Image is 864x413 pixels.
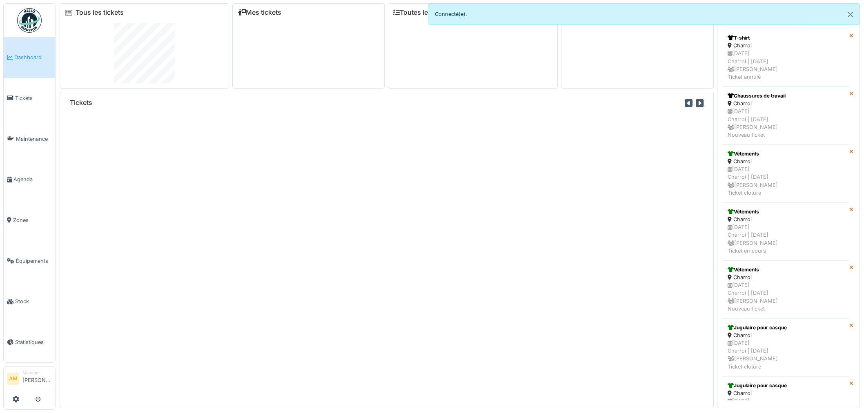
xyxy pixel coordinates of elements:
[728,281,844,313] div: [DATE] Charroi | [DATE] [PERSON_NAME] Nouveau ticket
[728,331,844,339] div: Charroi
[16,135,52,143] span: Maintenance
[14,53,52,61] span: Dashboard
[393,9,454,16] a: Toutes les tâches
[4,200,55,241] a: Zones
[728,223,844,255] div: [DATE] Charroi | [DATE] [PERSON_NAME] Ticket en cours
[728,208,844,215] div: Vêtements
[728,339,844,371] div: [DATE] Charroi | [DATE] [PERSON_NAME] Ticket clotûré
[841,4,860,25] button: Close
[728,266,844,273] div: Vêtements
[728,324,844,331] div: Jugulaire pour casque
[728,165,844,197] div: [DATE] Charroi | [DATE] [PERSON_NAME] Ticket clotûré
[728,158,844,165] div: Charroi
[22,370,52,387] li: [PERSON_NAME]
[13,216,52,224] span: Zones
[728,215,844,223] div: Charroi
[15,338,52,346] span: Statistiques
[13,175,52,183] span: Agenda
[722,87,849,144] a: Chaussures de travail Charroi [DATE]Charroi | [DATE] [PERSON_NAME]Nouveau ticket
[4,78,55,119] a: Tickets
[722,144,849,202] a: Vêtements Charroi [DATE]Charroi | [DATE] [PERSON_NAME]Ticket clotûré
[76,9,124,16] a: Tous les tickets
[4,322,55,363] a: Statistiques
[15,298,52,305] span: Stock
[15,94,52,102] span: Tickets
[4,37,55,78] a: Dashboard
[728,107,844,139] div: [DATE] Charroi | [DATE] [PERSON_NAME] Nouveau ticket
[728,34,844,42] div: T-shirt
[70,99,92,107] h6: Tickets
[728,42,844,49] div: Charroi
[722,29,849,87] a: T-shirt Charroi [DATE]Charroi | [DATE] [PERSON_NAME]Ticket annulé
[722,260,849,318] a: Vêtements Charroi [DATE]Charroi | [DATE] [PERSON_NAME]Nouveau ticket
[728,389,844,397] div: Charroi
[428,3,860,25] div: Connecté(e).
[4,281,55,322] a: Stock
[16,257,52,265] span: Équipements
[728,100,844,107] div: Charroi
[4,240,55,281] a: Équipements
[728,150,844,158] div: Vêtements
[722,318,849,376] a: Jugulaire pour casque Charroi [DATE]Charroi | [DATE] [PERSON_NAME]Ticket clotûré
[728,273,844,281] div: Charroi
[4,118,55,159] a: Maintenance
[4,159,55,200] a: Agenda
[238,9,281,16] a: Mes tickets
[728,49,844,81] div: [DATE] Charroi | [DATE] [PERSON_NAME] Ticket annulé
[17,8,42,33] img: Badge_color-CXgf-gQk.svg
[728,92,844,100] div: Chaussures de travail
[728,382,844,389] div: Jugulaire pour casque
[7,373,19,385] li: AM
[7,370,52,389] a: AM Manager[PERSON_NAME]
[722,202,849,260] a: Vêtements Charroi [DATE]Charroi | [DATE] [PERSON_NAME]Ticket en cours
[22,370,52,376] div: Manager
